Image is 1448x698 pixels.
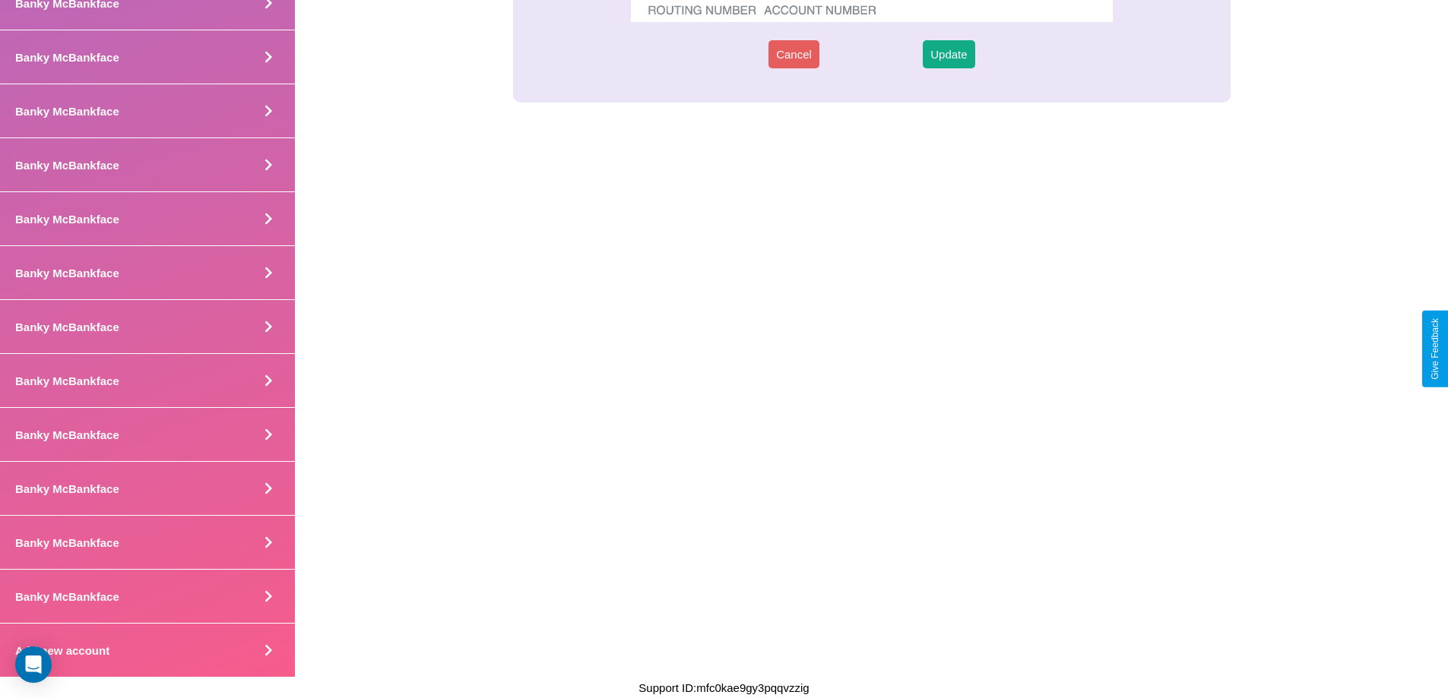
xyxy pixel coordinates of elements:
button: Update [923,40,974,68]
h4: Banky McBankface [15,267,119,280]
h4: Banky McBankface [15,105,119,118]
h4: Banky McBankface [15,590,119,603]
h4: Banky McBankface [15,428,119,441]
h4: Banky McBankface [15,321,119,333]
h4: Banky McBankface [15,51,119,64]
h4: Banky McBankface [15,159,119,172]
button: Cancel [768,40,819,68]
div: Open Intercom Messenger [15,646,52,683]
h4: Banky McBankface [15,213,119,226]
h4: Add new account [15,644,109,657]
div: Give Feedback [1430,318,1440,380]
h4: Banky McBankface [15,374,119,387]
h4: Banky McBankface [15,536,119,549]
h4: Banky McBankface [15,482,119,495]
p: Support ID: mfc0kae9gy3pqqvzzig [638,677,809,698]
